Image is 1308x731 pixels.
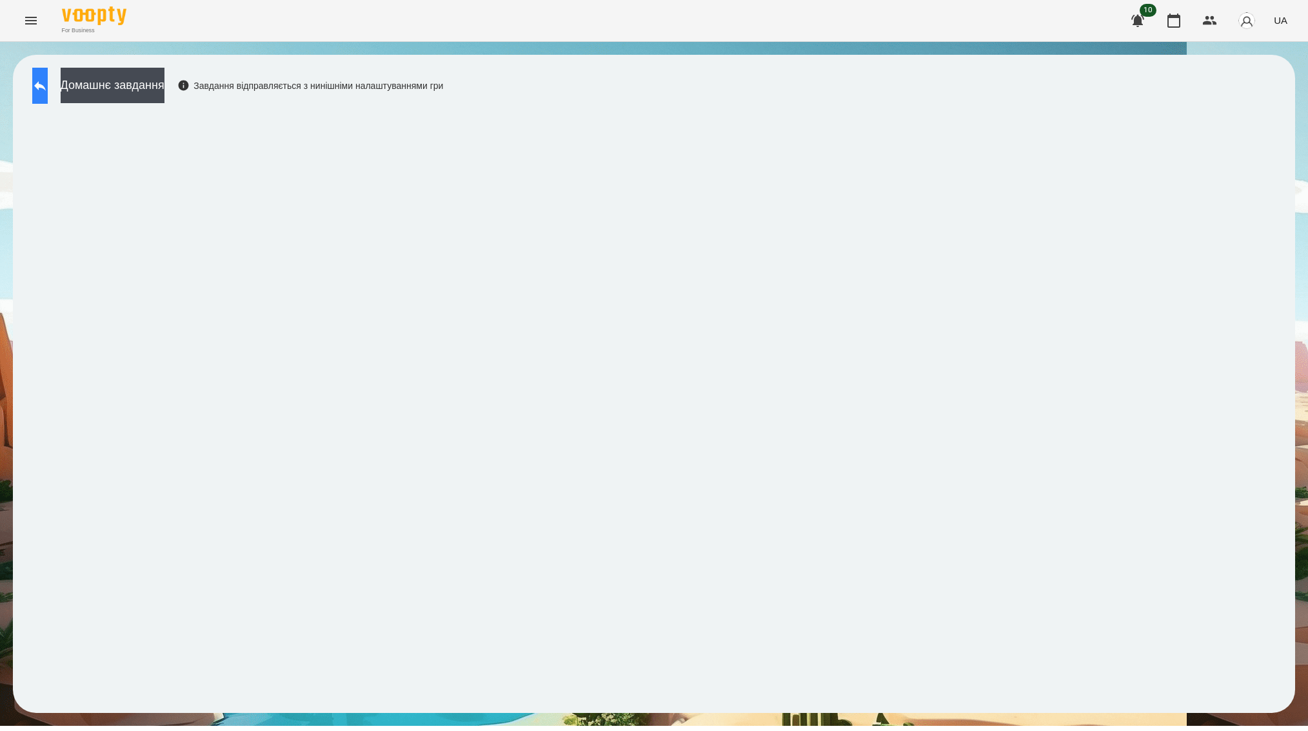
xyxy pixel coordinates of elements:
button: Домашнє завдання [61,68,164,103]
img: Voopty Logo [62,6,126,25]
span: UA [1274,14,1287,27]
span: For Business [62,26,126,35]
button: Menu [15,5,46,36]
div: Завдання відправляється з нинішніми налаштуваннями гри [177,79,444,92]
span: 10 [1140,4,1156,17]
img: avatar_s.png [1238,12,1256,30]
button: UA [1269,8,1293,32]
